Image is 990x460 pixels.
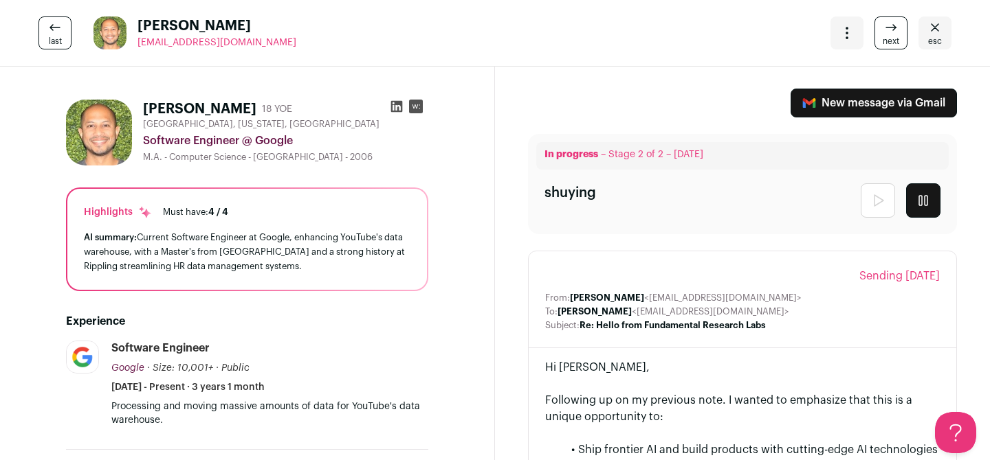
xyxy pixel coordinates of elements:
[137,38,296,47] span: [EMAIL_ADDRESS][DOMAIN_NAME]
[674,150,703,159] span: [DATE]
[208,207,228,216] span: 4 / 4
[791,89,957,117] a: New message via Gmail
[49,36,62,47] span: last
[143,152,428,163] div: M.A. - Computer Science - [GEOGRAPHIC_DATA] - 2006
[558,307,632,316] b: [PERSON_NAME]
[111,363,144,373] span: Google
[544,183,596,218] div: shuying
[66,313,428,330] h2: Experience
[545,292,570,303] dt: From:
[545,306,558,317] dt: To:
[67,341,98,373] img: 8d2c6156afa7017e60e680d3937f8205e5697781b6c771928cb24e9df88505de.jpg
[84,205,152,219] div: Highlights
[147,363,213,373] span: · Size: 10,001+
[143,119,379,130] span: [GEOGRAPHIC_DATA], [US_STATE], [GEOGRAPHIC_DATA]
[544,150,598,159] span: In progress
[143,100,256,119] h1: [PERSON_NAME]
[918,16,951,49] a: Close
[570,292,802,303] dd: <[EMAIL_ADDRESS][DOMAIN_NAME]>
[666,150,671,159] span: –
[66,100,132,165] img: 21e935fde16aacc6883a079d558124a39a8a4fa24341bb27262215216dd1b7ee.jpg
[216,361,219,375] span: ·
[935,412,976,453] iframe: Help Scout Beacon - Open
[111,341,210,356] div: Software Engineer
[111,380,265,394] span: [DATE] - Present · 3 years 1 month
[221,363,250,373] span: Public
[545,320,580,331] dt: Subject:
[883,36,899,47] span: next
[137,36,296,49] a: [EMAIL_ADDRESS][DOMAIN_NAME]
[84,230,410,273] div: Current Software Engineer at Google, enhancing YouTube's data warehouse, with a Master's from [GE...
[859,268,940,284] span: Sending [DATE]
[137,16,296,36] span: [PERSON_NAME]
[262,102,292,116] div: 18 YOE
[601,150,606,159] span: –
[580,321,766,330] b: Re: Hello from Fundamental Research Labs
[93,16,126,49] img: 21e935fde16aacc6883a079d558124a39a8a4fa24341bb27262215216dd1b7ee.jpg
[163,207,228,218] div: Must have:
[874,16,907,49] a: next
[562,441,940,458] li: Ship frontier AI and build products with cutting-edge AI technologies
[558,306,789,317] dd: <[EMAIL_ADDRESS][DOMAIN_NAME]>
[545,359,940,376] div: Hi [PERSON_NAME],
[570,293,644,302] b: [PERSON_NAME]
[608,150,663,159] span: Stage 2 of 2
[545,392,940,425] div: Following up on my previous note. I wanted to emphasize that this is a unique opportunity to:
[143,133,428,149] div: Software Engineer @ Google
[38,16,71,49] a: last
[84,233,137,242] span: AI summary:
[928,36,942,47] span: esc
[111,400,428,427] p: Processing and moving massive amounts of data for YouTube's data warehouse.
[830,16,863,49] button: Open dropdown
